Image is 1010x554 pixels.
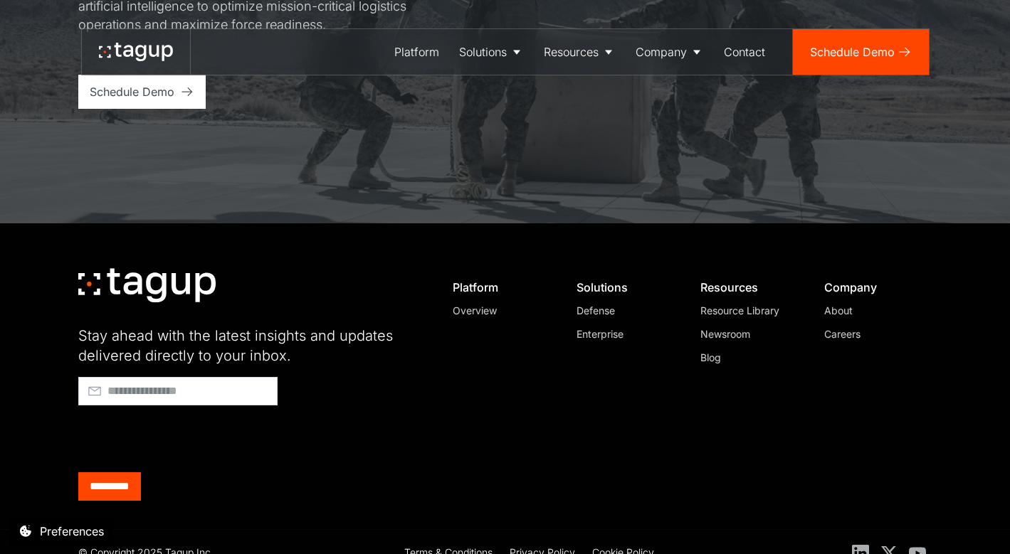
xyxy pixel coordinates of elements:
[714,29,775,75] a: Contact
[824,280,921,294] div: Company
[78,326,420,366] div: Stay ahead with the latest insights and updates delivered directly to your inbox.
[459,43,507,60] div: Solutions
[534,29,626,75] a: Resources
[544,43,599,60] div: Resources
[453,303,549,318] a: Overview
[626,29,714,75] a: Company
[78,377,420,501] form: Footer - Early Access
[449,29,534,75] a: Solutions
[78,411,295,467] iframe: reCAPTCHA
[577,326,673,341] a: Enterprise
[700,280,797,294] div: Resources
[793,29,929,75] a: Schedule Demo
[40,523,104,540] div: Preferences
[700,303,797,318] a: Resource Library
[636,43,687,60] div: Company
[384,29,449,75] a: Platform
[810,43,895,60] div: Schedule Demo
[453,280,549,294] div: Platform
[824,326,921,341] a: Careers
[577,280,673,294] div: Solutions
[700,326,797,341] a: Newsroom
[724,43,765,60] div: Contact
[78,75,206,109] a: Schedule Demo
[90,83,174,100] div: Schedule Demo
[394,43,439,60] div: Platform
[577,303,673,318] a: Defense
[824,303,921,318] a: About
[700,350,797,365] a: Blog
